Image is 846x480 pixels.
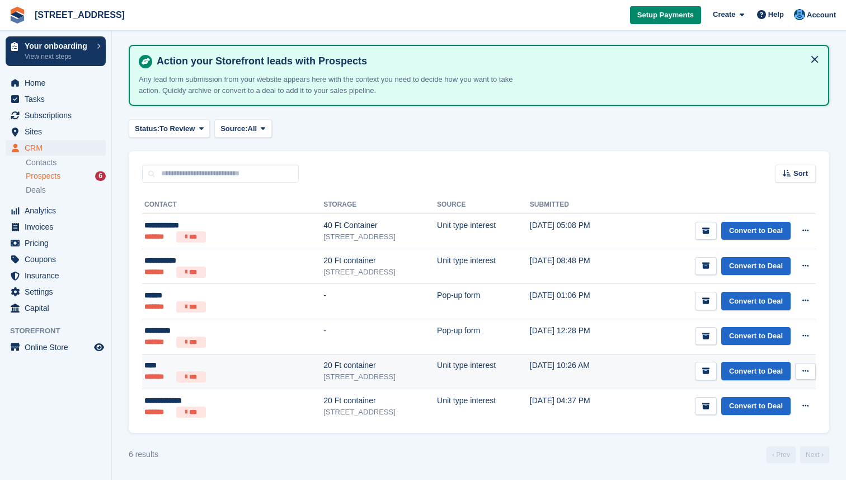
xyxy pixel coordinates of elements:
td: [DATE] 01:06 PM [530,284,625,319]
a: menu [6,284,106,300]
div: 20 Ft container [323,255,437,267]
a: menu [6,140,106,156]
span: CRM [25,140,92,156]
div: [STREET_ADDRESS] [323,407,437,418]
th: Contact [142,196,323,214]
div: 6 [95,171,106,181]
span: Online Store [25,339,92,355]
a: menu [6,203,106,218]
div: 6 results [129,449,158,460]
h4: Action your Storefront leads with Prospects [152,55,819,68]
td: [DATE] 04:37 PM [530,389,625,424]
a: menu [6,75,106,91]
p: View next steps [25,52,91,62]
span: Tasks [25,91,92,107]
span: Coupons [25,251,92,267]
th: Storage [323,196,437,214]
span: Prospects [26,171,60,181]
td: [DATE] 08:48 PM [530,249,625,284]
div: 40 Ft Container [323,220,437,231]
a: menu [6,235,106,251]
a: menu [6,91,106,107]
span: Create [713,9,735,20]
a: menu [6,124,106,139]
a: Preview store [92,341,106,354]
span: Invoices [25,219,92,235]
span: Analytics [25,203,92,218]
button: Source: All [214,119,272,138]
td: [DATE] 10:26 AM [530,354,625,389]
td: Unit type interest [437,389,530,424]
a: Convert to Deal [721,327,791,346]
img: Matt Nicoll-Jones [794,9,805,20]
span: Settings [25,284,92,300]
span: Subscriptions [25,108,92,123]
span: Setup Payments [637,10,694,21]
span: Home [25,75,92,91]
a: Deals [26,184,106,196]
p: Your onboarding [25,42,91,50]
span: Sort [793,168,808,179]
a: menu [6,339,106,355]
td: Unit type interest [437,214,530,249]
th: Source [437,196,530,214]
span: Sites [25,124,92,139]
span: Status: [135,123,159,134]
td: Pop-up form [437,319,530,354]
a: Convert to Deal [721,257,791,276]
a: Next [800,446,829,463]
span: Storefront [10,325,111,337]
span: Capital [25,300,92,316]
td: - [323,319,437,354]
span: Insurance [25,268,92,283]
a: Previous [767,446,796,463]
td: - [323,284,437,319]
div: [STREET_ADDRESS] [323,371,437,383]
span: Deals [26,185,46,195]
span: Account [807,10,836,21]
button: Status: To Review [129,119,210,138]
span: To Review [159,123,195,134]
img: stora-icon-8386f47178a22dfd0bd8f6a31ec36ba5ce8667c1dd55bd0f319d3a0aa187defe.svg [9,7,26,24]
a: menu [6,108,106,123]
span: Help [768,9,784,20]
div: 20 Ft container [323,360,437,371]
a: Convert to Deal [721,292,791,310]
th: Submitted [530,196,625,214]
a: menu [6,219,106,235]
span: All [248,123,257,134]
span: Pricing [25,235,92,251]
a: Your onboarding View next steps [6,36,106,66]
td: Unit type interest [437,249,530,284]
div: 20 Ft container [323,395,437,407]
a: Setup Payments [630,6,701,25]
a: menu [6,268,106,283]
div: [STREET_ADDRESS] [323,231,437,243]
p: Any lead form submission from your website appears here with the context you need to decide how y... [139,74,530,96]
a: Contacts [26,157,106,168]
a: Convert to Deal [721,362,791,380]
a: menu [6,300,106,316]
a: Prospects 6 [26,170,106,182]
td: [DATE] 12:28 PM [530,319,625,354]
nav: Page [764,446,831,463]
td: [DATE] 05:08 PM [530,214,625,249]
td: Pop-up form [437,284,530,319]
div: [STREET_ADDRESS] [323,267,437,278]
td: Unit type interest [437,354,530,389]
a: [STREET_ADDRESS] [30,6,129,24]
span: Source: [220,123,247,134]
a: Convert to Deal [721,222,791,240]
a: Convert to Deal [721,397,791,416]
a: menu [6,251,106,267]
